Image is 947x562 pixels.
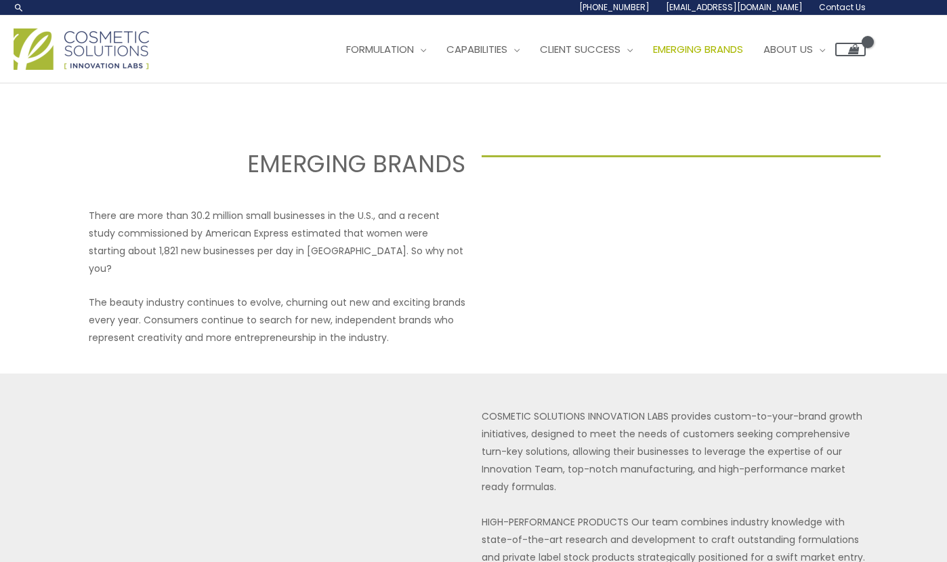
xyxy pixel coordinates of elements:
span: [PHONE_NUMBER] [579,1,650,13]
p: The beauty industry continues to evolve, churning out new and exciting brands every year. Consume... [89,294,465,346]
a: Client Success [530,29,643,70]
a: Formulation [336,29,436,70]
span: Contact Us [819,1,866,13]
p: There are more than 30.2 million small businesses in the U.S., and a recent study commissioned by... [89,207,465,277]
img: Cosmetic Solutions Logo [14,28,149,70]
a: Emerging Brands [643,29,753,70]
span: Capabilities [446,42,507,56]
h2: EMERGING BRANDS [66,148,465,180]
a: Search icon link [14,2,24,13]
span: [EMAIL_ADDRESS][DOMAIN_NAME] [666,1,803,13]
span: Emerging Brands [653,42,743,56]
a: Capabilities [436,29,530,70]
nav: Site Navigation [326,29,866,70]
span: Client Success [540,42,620,56]
span: Formulation [346,42,414,56]
span: About Us [763,42,813,56]
a: About Us [753,29,835,70]
a: View Shopping Cart, empty [835,43,866,56]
